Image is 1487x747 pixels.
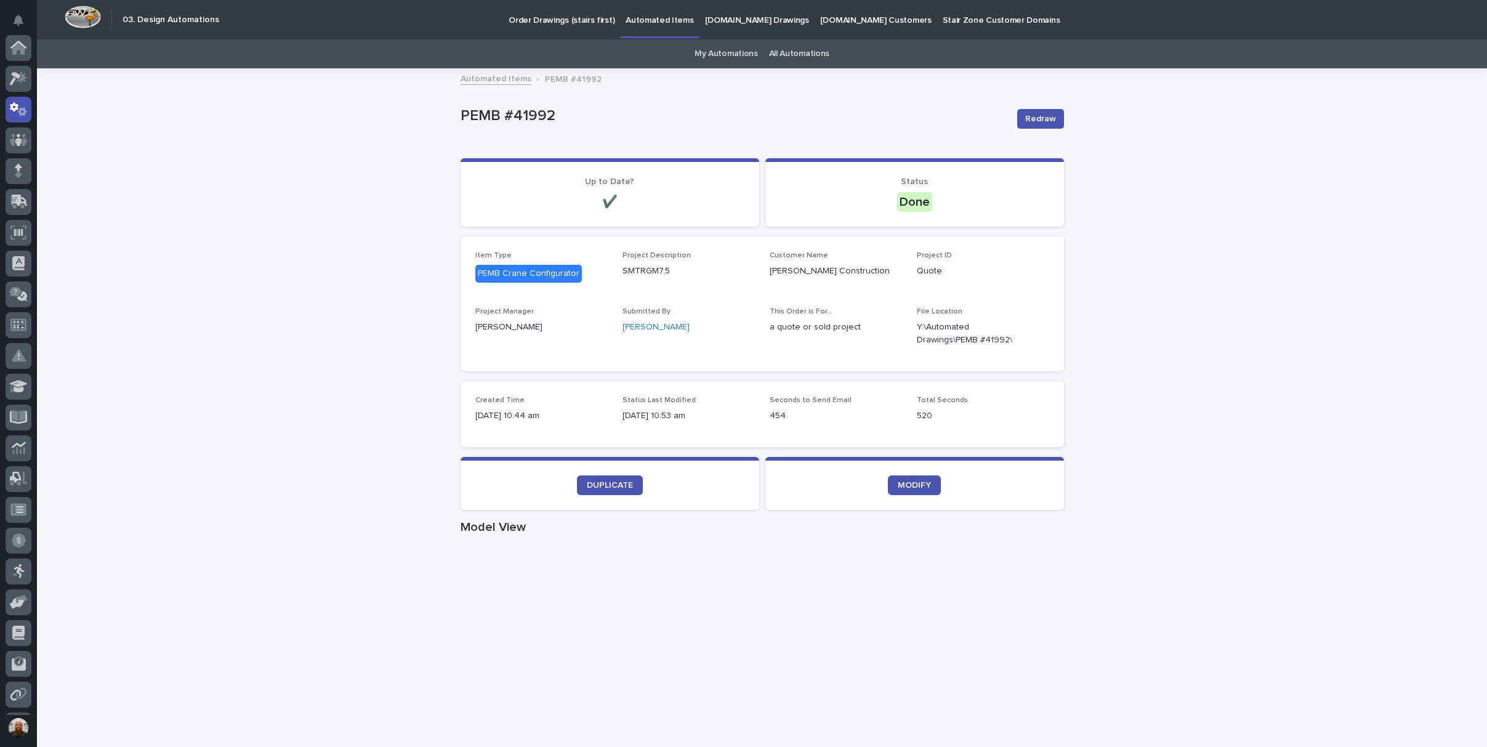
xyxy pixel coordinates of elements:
p: ✔️ [475,195,744,209]
span: Project Manager [475,308,534,315]
a: Automated Items [461,71,531,85]
span: This Order is For... [770,308,832,315]
p: PEMB #41992 [545,71,602,85]
a: DUPLICATE [577,475,643,495]
span: Created Time [475,397,525,404]
a: MODIFY [888,475,941,495]
p: 520 [917,410,1049,422]
p: 454 [770,410,902,422]
button: users-avatar [6,715,31,741]
h2: 03. Design Automations [123,15,219,25]
span: DUPLICATE [587,481,633,490]
p: Quote [917,265,1049,278]
span: Customer Name [770,252,828,259]
span: Status Last Modified [623,397,696,404]
a: [PERSON_NAME] [623,321,690,334]
span: Project Description [623,252,691,259]
p: SMTRGM7.5 [623,265,755,278]
button: Notifications [6,7,31,33]
a: All Automations [769,39,829,68]
p: a quote or sold project [770,321,902,334]
span: Redraw [1025,113,1056,125]
p: [DATE] 10:44 am [475,410,608,422]
span: File Location [917,308,962,315]
p: PEMB #41992 [461,107,1007,125]
span: Project ID [917,252,952,259]
span: Status [901,177,928,186]
: Y:\Automated Drawings\PEMB #41992\ [917,321,1020,347]
span: MODIFY [898,481,931,490]
span: Seconds to Send Email [770,397,852,404]
img: Workspace Logo [65,6,101,28]
p: [PERSON_NAME] [475,321,608,334]
p: [DATE] 10:53 am [623,410,755,422]
span: Item Type [475,252,512,259]
h1: Model View [461,520,1064,535]
p: [PERSON_NAME] Construction [770,265,902,278]
span: Up to Date? [585,177,634,186]
a: My Automations [695,39,758,68]
button: Redraw [1017,109,1064,129]
span: Total Seconds [917,397,968,404]
div: PEMB Crane Configurator [475,265,582,283]
div: Done [897,192,932,212]
div: Notifications [15,15,31,34]
span: Submitted By [623,308,671,315]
